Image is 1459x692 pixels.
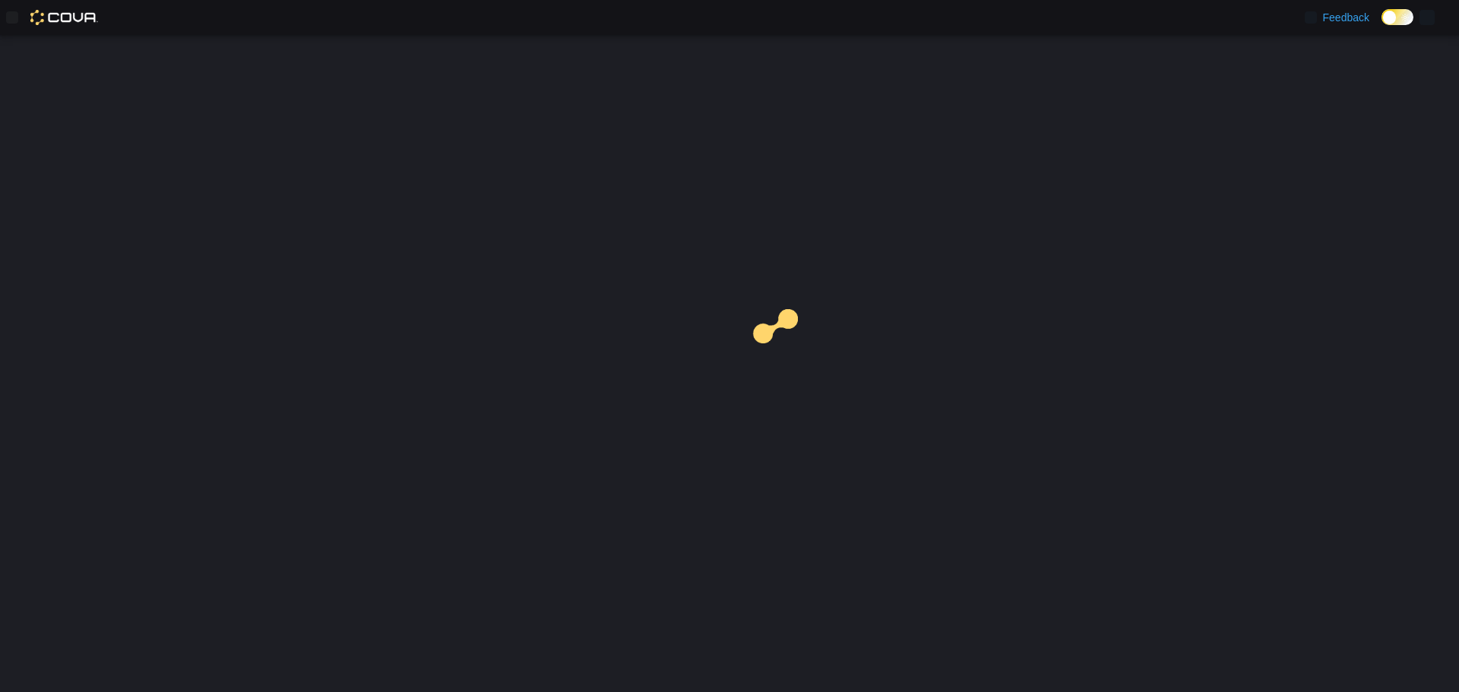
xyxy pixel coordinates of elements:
span: Dark Mode [1381,25,1382,26]
input: Dark Mode [1381,9,1413,25]
img: Cova [30,10,98,25]
a: Feedback [1299,2,1375,33]
img: cova-loader [729,298,843,412]
span: Feedback [1323,10,1369,25]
